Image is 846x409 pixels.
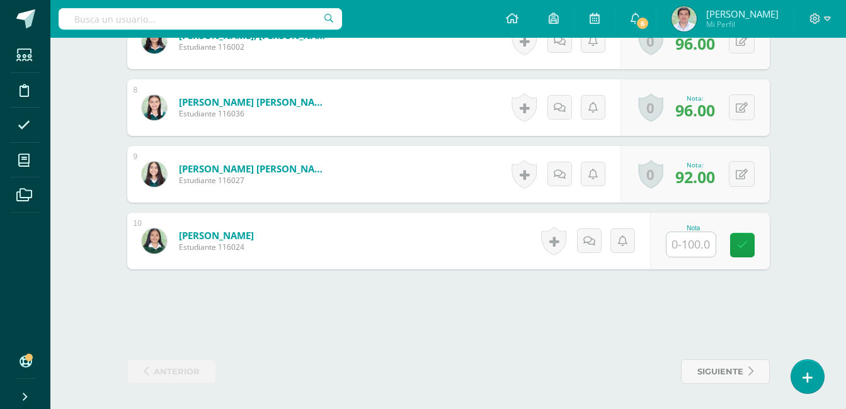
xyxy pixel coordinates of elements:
[179,96,330,108] a: [PERSON_NAME] [PERSON_NAME]
[672,6,697,31] img: b10d14ec040a32e6b6549447acb4e67d.png
[675,94,715,103] div: Nota:
[681,359,770,384] a: siguiente
[142,95,167,120] img: 65f1ba6e7801337b85ac040e8df25ad4.png
[142,162,167,187] img: e324b2ecd4c6bb463460f21b870131e1.png
[142,228,167,254] img: d561cd5d35a8054869bc9d65851372b1.png
[179,42,330,52] span: Estudiante 116002
[675,160,715,169] div: Nota:
[154,360,200,383] span: anterior
[638,26,663,55] a: 0
[59,8,342,30] input: Busca un usuario...
[179,162,330,175] a: [PERSON_NAME] [PERSON_NAME]
[675,33,715,54] span: 96.00
[697,360,743,383] span: siguiente
[675,99,715,121] span: 96.00
[666,232,716,257] input: 0-100.0
[666,225,721,232] div: Nota
[179,175,330,186] span: Estudiante 116027
[179,108,330,119] span: Estudiante 116036
[638,93,663,122] a: 0
[179,229,254,242] a: [PERSON_NAME]
[675,166,715,188] span: 92.00
[636,16,649,30] span: 6
[142,28,167,53] img: 1779cab9c6711a1d8cfe307abf2cf892.png
[179,242,254,252] span: Estudiante 116024
[638,160,663,189] a: 0
[706,8,779,20] span: [PERSON_NAME]
[706,19,779,30] span: Mi Perfil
